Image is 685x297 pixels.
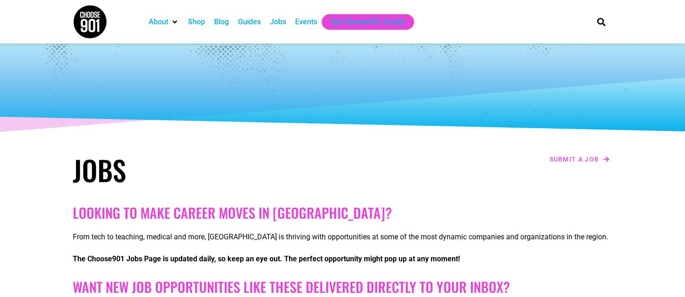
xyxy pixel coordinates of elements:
h2: Looking to make career moves in [GEOGRAPHIC_DATA]? [73,205,613,221]
a: Events [295,16,317,27]
h1: Jobs [73,153,338,186]
a: Guides [238,16,261,27]
strong: The Choose901 Jobs Page is updated daily, so keep an eye out. The perfect opportunity might pop u... [73,254,460,263]
a: Submit a job [547,153,613,165]
a: About [149,16,168,27]
a: Get Choose901 Emails [331,16,405,27]
nav: Main nav [144,14,582,30]
a: Jobs [270,16,286,27]
a: Shop [188,16,205,27]
span: Submit a job [550,156,599,162]
div: Search [594,14,609,29]
p: From tech to teaching, medical and more, [GEOGRAPHIC_DATA] is thriving with opportunities at some... [73,232,613,243]
div: About [144,14,183,30]
h2: Want New Job Opportunities like these Delivered Directly to your Inbox? [73,279,613,295]
a: Blog [214,16,229,27]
